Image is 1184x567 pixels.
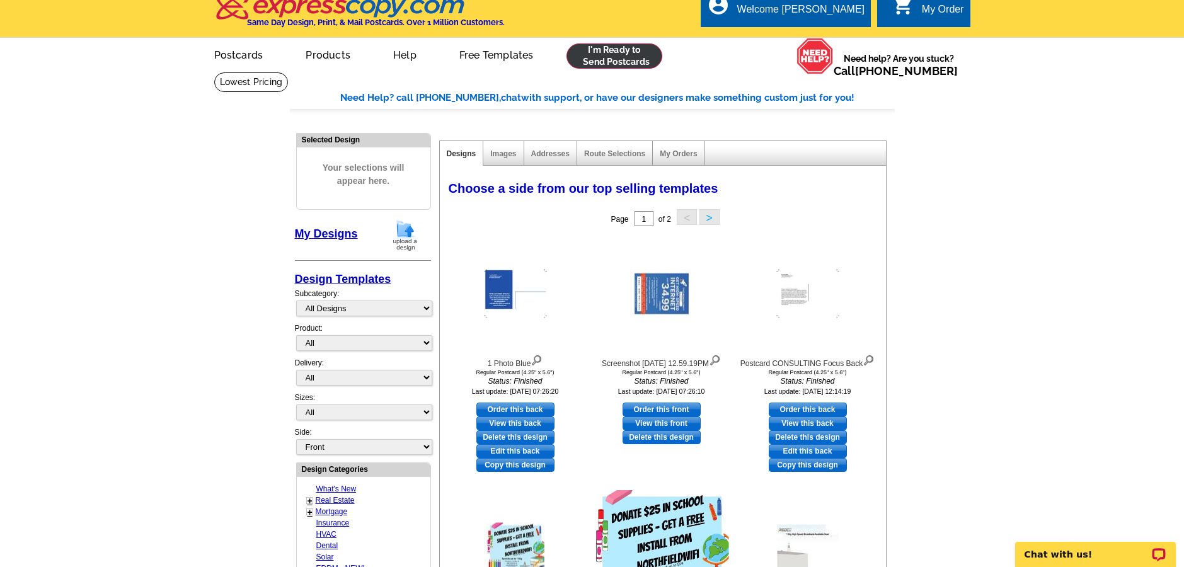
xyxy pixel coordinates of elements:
a: My Designs [295,227,358,240]
a: + [307,496,313,506]
img: view design details [531,352,543,366]
a: use this design [476,403,555,416]
iframe: LiveChat chat widget [1007,527,1184,567]
span: chat [501,92,521,103]
img: help [796,38,834,74]
div: Need Help? call [PHONE_NUMBER], with support, or have our designers make something custom just fo... [340,91,895,105]
div: Side: [295,427,431,456]
img: view design details [709,352,721,366]
a: Copy this design [769,458,847,472]
a: Dental [316,541,338,550]
div: Sizes: [295,392,431,427]
h4: Same Day Design, Print, & Mail Postcards. Over 1 Million Customers. [247,18,505,27]
i: Status: Finished [739,375,877,387]
a: Products [285,39,371,69]
a: use this design [623,403,701,416]
div: Postcard CONSULTING Focus Back [739,352,877,369]
div: My Order [922,4,964,21]
a: Designs [447,149,476,158]
span: Choose a side from our top selling templates [449,181,718,195]
button: < [677,209,697,225]
a: Route Selections [584,149,645,158]
a: shopping_cart My Order [892,2,964,18]
button: > [699,209,720,225]
div: Regular Postcard (4.25" x 5.6") [739,369,877,375]
a: Same Day Design, Print, & Mail Postcards. Over 1 Million Customers. [214,3,505,27]
small: Last update: [DATE] 12:14:19 [764,387,851,395]
a: Real Estate [316,496,355,505]
span: of 2 [658,215,671,224]
small: Last update: [DATE] 07:26:20 [472,387,559,395]
div: Product: [295,323,431,357]
small: Last update: [DATE] 07:26:10 [618,387,705,395]
div: Welcome [PERSON_NAME] [737,4,865,21]
a: Delete this design [769,430,847,444]
div: Design Categories [297,463,430,475]
a: Solar [316,553,334,561]
a: Delete this design [476,430,555,444]
a: Delete this design [623,430,701,444]
img: view design details [863,352,875,366]
img: Screenshot 2025-09-12 at 12.59.19PM [630,270,693,318]
a: Copy this design [476,458,555,472]
a: HVAC [316,530,336,539]
a: edit this design [769,444,847,458]
a: + [307,507,313,517]
a: Addresses [531,149,570,158]
span: Call [834,64,958,77]
a: edit this design [476,444,555,458]
span: Your selections will appear here. [306,149,421,200]
a: Free Templates [439,39,554,69]
a: My Orders [660,149,697,158]
div: Screenshot [DATE] 12.59.19PM [592,352,731,369]
a: Images [490,149,516,158]
span: Need help? Are you stuck? [834,52,964,77]
div: Delivery: [295,357,431,392]
span: Page [611,215,628,224]
a: [PHONE_NUMBER] [855,64,958,77]
a: Postcards [194,39,284,69]
a: View this back [769,416,847,430]
a: Design Templates [295,273,391,285]
div: 1 Photo Blue [446,352,585,369]
div: Selected Design [297,134,430,146]
img: upload-design [389,219,422,251]
a: Insurance [316,518,350,527]
div: Regular Postcard (4.25" x 5.6") [446,369,585,375]
i: Status: Finished [446,375,585,387]
a: Mortgage [316,507,348,516]
a: View this front [623,416,701,430]
div: Subcategory: [295,288,431,323]
a: View this back [476,416,555,430]
img: 1 Photo Blue [484,269,547,318]
div: Regular Postcard (4.25" x 5.6") [592,369,731,375]
img: Postcard CONSULTING Focus Back [776,269,839,318]
a: Help [373,39,437,69]
a: use this design [769,403,847,416]
a: What's New [316,484,357,493]
i: Status: Finished [592,375,731,387]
